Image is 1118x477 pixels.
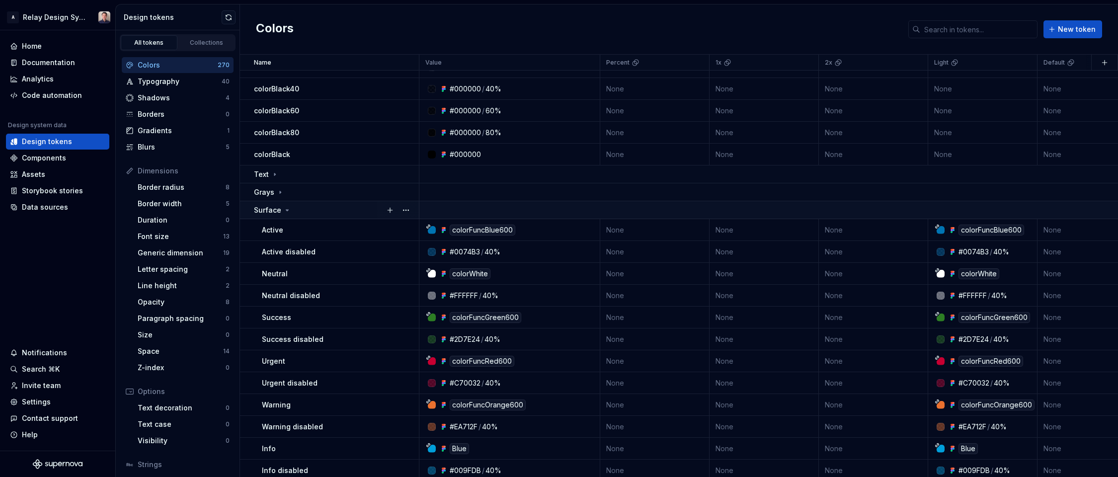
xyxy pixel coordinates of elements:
div: Typography [138,77,222,86]
div: #FFFFFF [958,291,987,301]
a: Blurs5 [122,139,234,155]
div: Contact support [22,413,78,423]
div: Analytics [22,74,54,84]
a: Typography40 [122,74,234,89]
a: Code automation [6,87,109,103]
div: / [479,291,481,301]
div: 8 [226,183,230,191]
div: 19 [223,249,230,257]
div: 5 [226,143,230,151]
div: Dimensions [138,166,230,176]
a: Design tokens [6,134,109,150]
button: ARelay Design SystemBobby Tan [2,6,113,28]
div: / [990,334,992,344]
div: colorFuncRed600 [958,356,1023,367]
div: colorFuncGreen600 [958,312,1030,323]
td: None [928,78,1038,100]
div: / [991,466,993,476]
p: Urgent [262,356,285,366]
div: Space [138,346,223,356]
div: / [479,422,481,432]
div: Font size [138,232,223,241]
div: / [482,128,484,138]
div: Z-index [138,363,226,373]
span: New token [1058,24,1096,34]
div: Home [22,41,42,51]
div: Shadows [138,93,226,103]
td: None [600,100,710,122]
button: New token [1043,20,1102,38]
div: 60% [485,106,501,116]
img: Bobby Tan [98,11,110,23]
div: 40 [222,78,230,85]
div: Relay Design System [23,12,86,22]
td: None [710,350,819,372]
a: Analytics [6,71,109,87]
td: None [819,416,928,438]
td: None [600,122,710,144]
svg: Supernova Logo [33,459,82,469]
div: #EA712F [958,422,986,432]
div: Letter spacing [138,264,226,274]
td: None [928,122,1038,144]
td: None [710,416,819,438]
div: #2D7E24 [958,334,989,344]
td: None [710,285,819,307]
div: #C70032 [958,378,989,388]
td: None [710,78,819,100]
p: Text [254,169,269,179]
a: Text case0 [134,416,234,432]
div: colorFuncGreen600 [450,312,521,323]
a: Assets [6,166,109,182]
p: Urgent disabled [262,378,318,388]
a: Line height2 [134,278,234,294]
div: 0 [226,420,230,428]
div: Data sources [22,202,68,212]
button: Notifications [6,345,109,361]
p: colorBlack80 [254,128,299,138]
div: 8 [226,298,230,306]
td: None [819,372,928,394]
td: None [600,438,710,460]
a: Font size13 [134,229,234,244]
div: colorFuncRed600 [450,356,514,367]
a: Documentation [6,55,109,71]
div: #C70032 [450,378,480,388]
div: #0074B3 [958,247,989,257]
div: Line height [138,281,226,291]
td: None [710,100,819,122]
td: None [819,328,928,350]
td: None [819,438,928,460]
div: #009FDB [450,466,481,476]
div: Visibility [138,436,226,446]
div: 40% [994,466,1010,476]
a: Colors270 [122,57,234,73]
td: None [710,241,819,263]
td: None [600,372,710,394]
div: 0 [226,315,230,322]
p: Grays [254,187,274,197]
div: #000000 [450,106,481,116]
a: Generic dimension19 [134,245,234,261]
td: None [819,144,928,165]
div: / [481,247,483,257]
div: 14 [223,347,230,355]
div: 0 [226,437,230,445]
p: Info [262,444,276,454]
div: Colors [138,60,218,70]
div: Options [138,387,230,397]
td: None [600,416,710,438]
div: 80% [485,128,501,138]
div: 2 [226,282,230,290]
p: Info disabled [262,466,308,476]
div: 5 [226,200,230,208]
td: None [710,307,819,328]
td: None [710,394,819,416]
div: / [990,378,993,388]
div: 2 [226,265,230,273]
div: / [481,334,483,344]
td: None [600,394,710,416]
div: 40% [991,422,1007,432]
div: 40% [991,291,1007,301]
